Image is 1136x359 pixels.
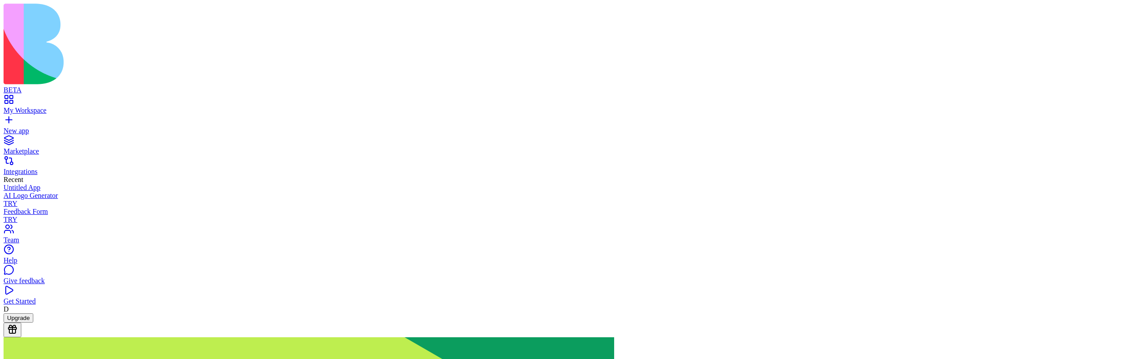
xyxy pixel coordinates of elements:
[4,208,1132,224] a: Feedback FormTRY
[4,107,1132,114] div: My Workspace
[4,256,1132,264] div: Help
[4,147,1132,155] div: Marketplace
[4,313,33,323] button: Upgrade
[4,200,1132,208] div: TRY
[4,119,1132,135] a: New app
[4,99,1132,114] a: My Workspace
[4,249,1132,264] a: Help
[4,160,1132,176] a: Integrations
[4,277,1132,285] div: Give feedback
[4,168,1132,176] div: Integrations
[4,228,1132,244] a: Team
[4,297,1132,305] div: Get Started
[4,176,23,183] span: Recent
[4,184,1132,192] a: Untitled App
[4,4,360,84] img: logo
[4,139,1132,155] a: Marketplace
[4,127,1132,135] div: New app
[4,236,1132,244] div: Team
[4,314,33,321] a: Upgrade
[4,305,9,313] span: D
[4,269,1132,285] a: Give feedback
[4,216,1132,224] div: TRY
[4,86,1132,94] div: BETA
[4,192,1132,200] div: AI Logo Generator
[4,78,1132,94] a: BETA
[4,208,1132,216] div: Feedback Form
[4,192,1132,208] a: AI Logo GeneratorTRY
[4,289,1132,305] a: Get Started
